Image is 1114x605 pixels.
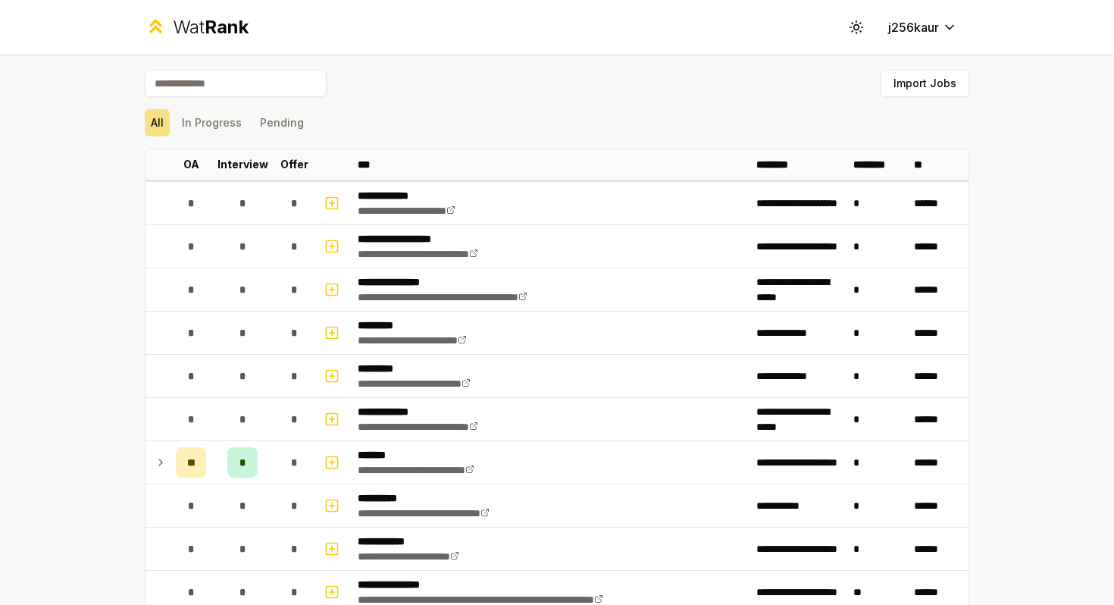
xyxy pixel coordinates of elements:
button: j256kaur [876,14,969,41]
a: WatRank [145,15,249,39]
span: j256kaur [888,18,939,36]
p: Interview [217,157,268,172]
span: Rank [205,16,249,38]
button: Pending [254,109,310,136]
div: Wat [173,15,249,39]
button: Import Jobs [881,70,969,97]
button: All [145,109,170,136]
p: OA [183,157,199,172]
p: Offer [280,157,308,172]
button: In Progress [176,109,248,136]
